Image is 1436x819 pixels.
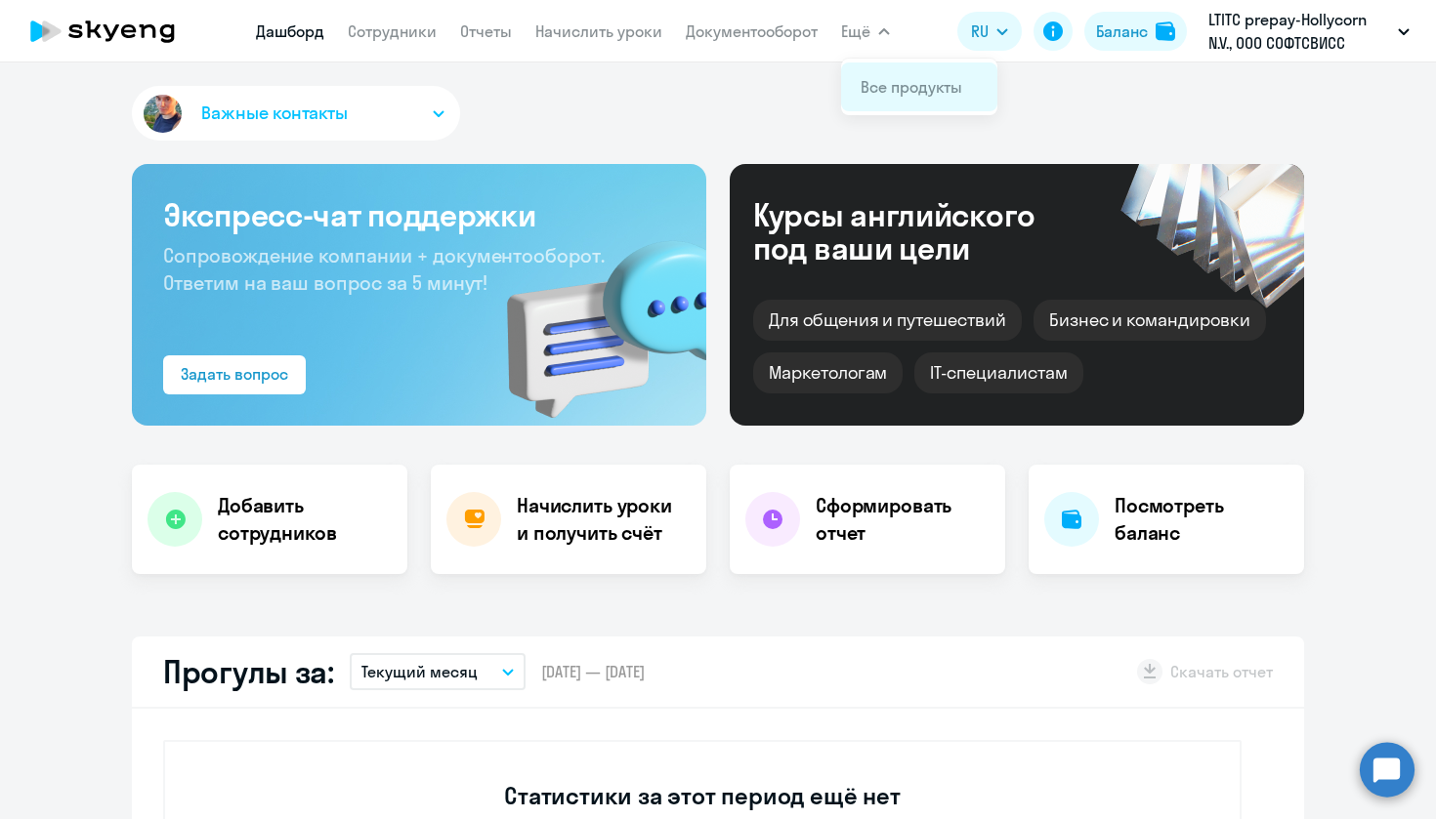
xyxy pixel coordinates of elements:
[861,77,962,97] a: Все продукты
[841,12,890,51] button: Ещё
[140,91,186,137] img: avatar
[535,21,662,41] a: Начислить уроки
[504,780,900,811] h3: Статистики за этот период ещё нет
[1156,21,1175,41] img: balance
[517,492,687,547] h4: Начислить уроки и получить счёт
[163,243,605,295] span: Сопровождение компании + документооборот. Ответим на ваш вопрос за 5 минут!
[1208,8,1390,55] p: LTITC prepay-Hollycorn N.V., ООО СОФТСВИСС
[479,206,706,426] img: bg-img
[1096,20,1148,43] div: Баланс
[841,20,870,43] span: Ещё
[541,661,645,682] span: [DATE] — [DATE]
[201,101,348,126] span: Важные контакты
[1084,12,1187,51] button: Балансbalance
[163,355,306,394] button: Задать вопрос
[348,21,437,41] a: Сотрудники
[460,21,512,41] a: Отчеты
[163,652,334,691] h2: Прогулы за:
[914,352,1082,393] div: IT-специалистам
[816,492,990,547] h4: Сформировать отчет
[218,492,392,547] h4: Добавить сотрудников
[361,660,478,683] p: Текущий месяц
[132,86,460,141] button: Важные контакты
[181,362,288,386] div: Задать вопрос
[686,21,818,41] a: Документооборот
[163,195,675,234] h3: Экспресс-чат поддержки
[753,300,1022,341] div: Для общения и путешествий
[1199,8,1419,55] button: LTITC prepay-Hollycorn N.V., ООО СОФТСВИСС
[1115,492,1288,547] h4: Посмотреть баланс
[753,198,1087,265] div: Курсы английского под ваши цели
[971,20,989,43] span: RU
[350,653,526,690] button: Текущий месяц
[753,352,903,393] div: Маркетологам
[256,21,324,41] a: Дашборд
[1034,300,1266,341] div: Бизнес и командировки
[957,12,1022,51] button: RU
